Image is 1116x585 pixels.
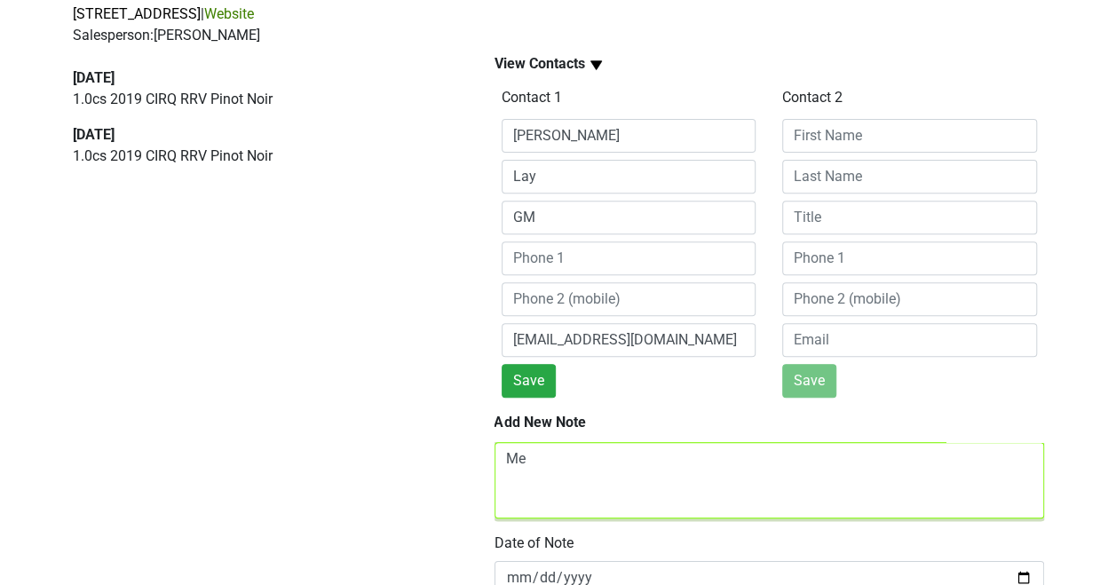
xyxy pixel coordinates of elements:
[73,25,1044,46] div: Salesperson: [PERSON_NAME]
[502,364,556,398] button: Save
[782,323,1037,357] input: Email
[782,119,1037,153] input: First Name
[502,201,756,234] input: Title
[495,533,574,554] label: Date of Note
[782,160,1037,194] input: Last Name
[502,241,756,275] input: Phone 1
[585,54,607,76] img: arrow_down.svg
[73,67,454,89] div: [DATE]
[73,89,454,110] p: 1.0 cs 2019 CIRQ RRV Pinot Noir
[495,414,586,431] b: Add New Note
[782,201,1037,234] input: Title
[502,160,756,194] input: Last Name
[782,241,1037,275] input: Phone 1
[502,119,756,153] input: First Name
[502,87,562,108] label: Contact 1
[782,87,843,108] label: Contact 2
[495,55,585,72] b: View Contacts
[495,442,1044,518] textarea: Met
[502,282,756,316] input: Phone 2 (mobile)
[782,282,1037,316] input: Phone 2 (mobile)
[782,364,836,398] button: Save
[73,124,454,146] div: [DATE]
[73,5,201,22] a: [STREET_ADDRESS]
[73,146,454,167] p: 1.0 cs 2019 CIRQ RRV Pinot Noir
[204,5,254,22] a: Website
[502,323,756,357] input: Email
[73,4,1044,25] p: |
